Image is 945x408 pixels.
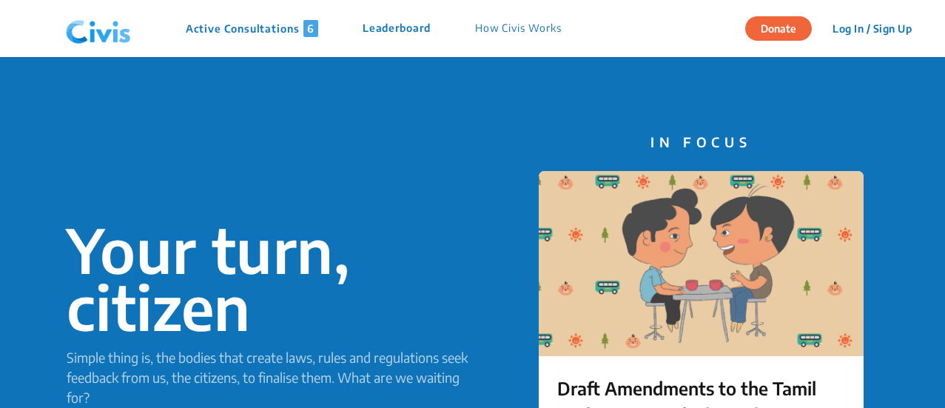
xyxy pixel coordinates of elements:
p: Leaderboard [363,20,431,37]
p: Active Consultations [186,20,318,37]
button: Log In / Sign Up [823,17,921,40]
p: How Civis Works [475,20,562,37]
img: navlogo.png [60,7,137,51]
a: Donate [745,20,823,35]
p: IN FOCUS [539,132,864,152]
p: Simple thing is, the bodies that create laws, rules and regulations seek feedback from us, the ci... [67,347,473,407]
p: Your turn, citizen [67,221,473,335]
button: Donate [745,16,812,41]
span: 6 [303,20,318,37]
